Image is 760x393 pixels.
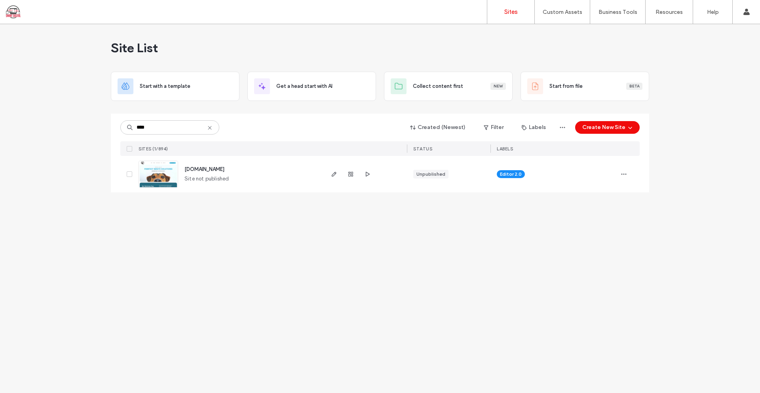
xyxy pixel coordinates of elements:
span: LABELS [497,146,513,152]
span: SITES (1/894) [139,146,168,152]
div: Get a head start with AI [247,72,376,101]
label: Resources [655,9,683,15]
button: Labels [515,121,553,134]
div: Beta [626,83,642,90]
a: [DOMAIN_NAME] [184,166,224,172]
div: Unpublished [416,171,445,178]
label: Help [707,9,719,15]
div: Collect content firstNew [384,72,513,101]
span: Collect content first [413,82,463,90]
button: Created (Newest) [403,121,473,134]
span: Site List [111,40,158,56]
button: Filter [476,121,511,134]
span: STATUS [413,146,432,152]
span: Start from file [549,82,583,90]
span: Help [18,6,34,13]
label: Custom Assets [543,9,582,15]
span: Editor 2.0 [500,171,522,178]
span: Get a head start with AI [276,82,332,90]
div: Start with a template [111,72,239,101]
span: Start with a template [140,82,190,90]
span: Site not published [184,175,229,183]
label: Business Tools [598,9,637,15]
button: Create New Site [575,121,640,134]
label: Sites [504,8,518,15]
div: Start from fileBeta [521,72,649,101]
div: New [490,83,506,90]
